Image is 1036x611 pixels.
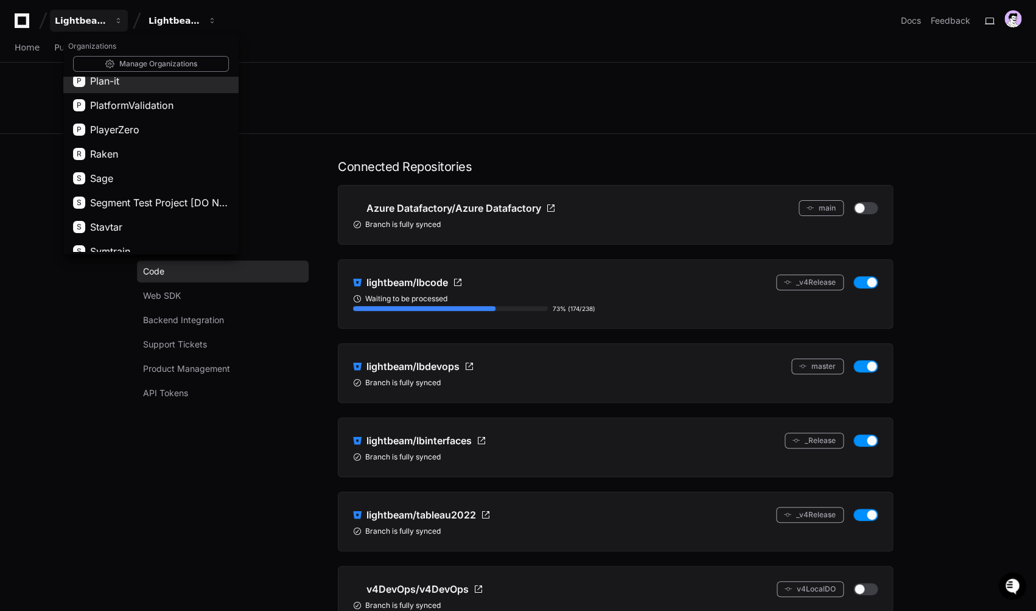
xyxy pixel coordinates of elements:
[366,508,476,522] span: lightbeam/tableau2022
[90,244,130,259] span: Symtrain
[353,220,878,229] div: Branch is fully synced
[63,34,239,254] div: Lightbeam Health
[137,260,309,282] a: Code
[143,314,224,326] span: Backend Integration
[353,378,878,388] div: Branch is fully synced
[73,75,85,87] div: P
[353,581,483,597] a: v4DevOps/v4DevOps
[73,221,85,233] div: S
[54,44,111,51] span: Pull Requests
[73,245,85,257] div: S
[366,359,460,374] span: lightbeam/lbdevops
[353,358,474,374] a: lightbeam/lbdevops
[121,128,147,137] span: Pylon
[353,200,556,216] a: Azure Datafactory/Azure Datafactory
[73,197,85,209] div: S
[353,526,878,536] div: Branch is fully synced
[73,172,85,184] div: S
[73,56,229,72] a: Manage Organizations
[143,290,181,302] span: Web SDK
[353,274,463,290] a: lightbeam/lbcode
[90,147,118,161] span: Raken
[73,148,85,160] div: R
[366,433,472,448] span: lightbeam/lbinterfaces
[366,582,469,596] span: v4DevOps/v4DevOps
[366,275,448,290] span: lightbeam/lbcode
[353,433,486,449] a: lightbeam/lbinterfaces
[54,34,111,62] a: Pull Requests
[12,49,222,68] div: Welcome
[353,452,878,462] div: Branch is fully synced
[137,309,309,331] a: Backend Integration
[143,387,188,399] span: API Tokens
[997,571,1030,604] iframe: Open customer support
[207,94,222,109] button: Start new chat
[353,507,491,523] a: lightbeam/tableau2022
[90,195,229,210] span: Segment Test Project [DO NOT DELETE]
[353,294,878,304] div: Waiting to be processed
[90,98,173,113] span: PlatformValidation
[137,382,309,404] a: API Tokens
[149,15,201,27] div: Lightbeam Health Solutions
[777,581,844,597] button: v4LocalDO
[338,158,893,175] h1: Connected Repositories
[1004,10,1021,27] img: avatar
[90,171,113,186] span: Sage
[50,10,128,32] button: Lightbeam Health
[353,601,878,610] div: Branch is fully synced
[73,124,85,136] div: P
[15,34,40,62] a: Home
[785,433,844,449] button: _Release
[553,304,595,313] div: 73% (174/238)
[143,338,207,351] span: Support Tickets
[143,363,230,375] span: Product Management
[137,333,309,355] a: Support Tickets
[776,274,844,290] button: _v4Release
[799,200,844,216] button: main
[15,44,40,51] span: Home
[144,10,222,32] button: Lightbeam Health Solutions
[12,91,34,113] img: 1736555170064-99ba0984-63c1-480f-8ee9-699278ef63ed
[73,99,85,111] div: P
[90,74,119,88] span: Plan-it
[143,265,164,278] span: Code
[90,220,122,234] span: Stavtar
[12,12,37,37] img: PlayerZero
[41,103,159,113] div: We're offline, we'll be back soon
[55,15,107,27] div: Lightbeam Health
[90,122,139,137] span: PlayerZero
[366,201,541,215] span: Azure Datafactory/Azure Datafactory
[86,127,147,137] a: Powered byPylon
[137,358,309,380] a: Product Management
[137,285,309,307] a: Web SDK
[41,91,200,103] div: Start new chat
[931,15,970,27] button: Feedback
[63,37,239,56] h1: Organizations
[901,15,921,27] a: Docs
[791,358,844,374] button: master
[776,507,844,523] button: _v4Release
